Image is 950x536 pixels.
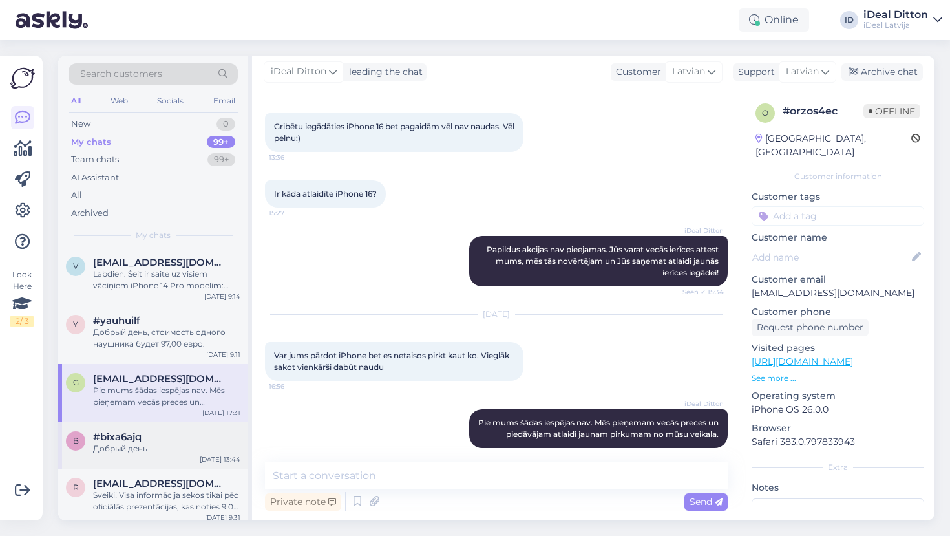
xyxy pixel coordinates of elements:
div: 0 [216,118,235,131]
span: Seen ✓ 15:34 [675,287,724,297]
p: Operating system [752,389,924,403]
div: Extra [752,462,924,473]
span: v [73,261,78,271]
span: iDeal Ditton [271,65,326,79]
span: Ir kāda atlaidīte iPhone 16? [274,189,377,198]
span: Latvian [786,65,819,79]
div: All [69,92,83,109]
div: Customer [611,65,661,79]
div: [DATE] 9:11 [206,350,240,359]
div: Web [108,92,131,109]
span: Gribētu iegādāties iPhone 16 bet pagaidām vēl nav naudas. Vēl pelnu:) [274,122,516,143]
span: y [73,319,78,329]
div: [DATE] 9:14 [204,292,240,301]
div: Socials [154,92,186,109]
span: robertsplume1@gmail.com [93,478,227,489]
div: [DATE] [265,308,728,320]
div: Archived [71,207,109,220]
div: [GEOGRAPHIC_DATA], [GEOGRAPHIC_DATA] [755,132,911,159]
span: 16:56 [269,381,317,391]
p: iPhone OS 26.0.0 [752,403,924,416]
div: Archive chat [841,63,923,81]
p: Customer tags [752,190,924,204]
div: Sveiki! Visa informācija sekos tikai pēc oficiālās prezentācijas, kas noties 9.09. 🙂 [93,489,240,513]
div: Email [211,92,238,109]
div: [DATE] 17:31 [202,408,240,418]
span: Var jums pārdot iPhone bet es netaisos pirkt kaut ko. Vieglāk sakot vienkārši dabūt naudu [274,350,511,372]
div: Support [733,65,775,79]
span: 13:36 [269,153,317,162]
div: 99+ [207,153,235,166]
p: Browser [752,422,924,435]
span: iDeal Ditton [675,226,724,235]
span: #bixa6ajq [93,431,142,443]
div: iDeal Latvija [863,20,928,30]
p: Customer name [752,231,924,244]
input: Add a tag [752,206,924,226]
a: iDeal DittoniDeal Latvija [863,10,942,30]
div: [DATE] 9:31 [205,513,240,522]
p: [EMAIL_ADDRESS][DOMAIN_NAME] [752,286,924,300]
div: Pie mums šādas iespējas nav. Mēs pieņemam vecās preces un piedāvājam atlaidi jaunam pirkumam no m... [93,385,240,408]
p: Visited pages [752,341,924,355]
div: Добрый день, стоимость одного наушника будет 97,00 евро. [93,327,240,350]
div: Look Here [10,269,34,327]
span: o [762,108,768,118]
span: vineta-vineta@inbox.lv [93,257,227,268]
div: ID [840,11,858,29]
div: AI Assistant [71,171,119,184]
div: 99+ [207,136,235,149]
a: [URL][DOMAIN_NAME] [752,356,853,367]
div: My chats [71,136,111,149]
div: leading the chat [344,65,423,79]
span: g [73,378,79,387]
div: Добрый день [93,443,240,455]
span: #yauhuilf [93,315,140,327]
div: Private note [265,493,341,511]
input: Add name [752,250,909,264]
p: Customer email [752,273,924,286]
div: iDeal Ditton [863,10,928,20]
span: Pie mums šādas iespējas nav. Mēs pieņemam vecās preces un piedāvājam atlaidi jaunam pirkumam no m... [478,418,721,439]
div: Customer information [752,171,924,182]
div: Labdien. Šeit ir saite uz visiem vāciņiem iPhone 14 Pro modelim: [URL][DOMAIN_NAME] [93,268,240,292]
p: Safari 383.0.797833943 [752,435,924,449]
div: Request phone number [752,319,869,336]
span: Seen ✓ 17:31 [675,449,724,458]
span: Latvian [672,65,705,79]
div: New [71,118,90,131]
span: b [73,436,79,445]
div: Online [739,8,809,32]
p: Notes [752,481,924,495]
p: See more ... [752,372,924,384]
div: # orzos4ec [783,103,863,119]
span: 15:27 [269,208,317,218]
span: Send [690,496,723,508]
div: 2 / 3 [10,316,34,327]
span: Offline [863,104,920,118]
span: My chats [136,230,171,241]
div: All [71,189,82,202]
span: iDeal Ditton [675,399,724,409]
span: Search customers [80,67,162,81]
span: r [73,482,79,492]
p: Customer phone [752,305,924,319]
div: Team chats [71,153,119,166]
div: [DATE] 13:44 [200,455,240,464]
span: gredzensh@gmail.com [93,373,227,385]
span: Papildus akcijas nav pieejamas. Jūs varat vecās ierīces attest mums, mēs tās novērtējam un Jūs sa... [487,244,721,277]
img: Askly Logo [10,66,35,91]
